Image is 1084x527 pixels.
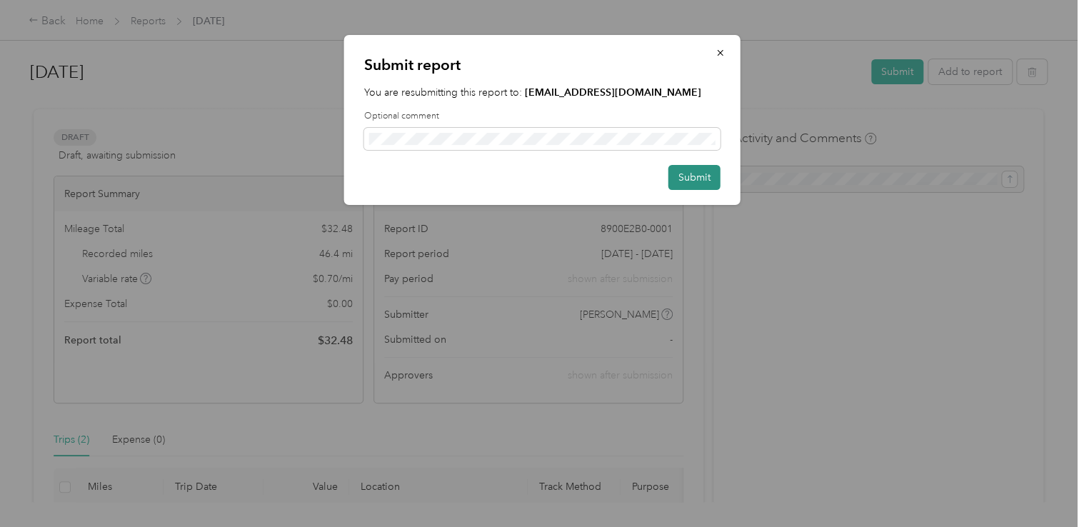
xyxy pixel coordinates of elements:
label: Optional comment [364,110,721,123]
p: You are resubmitting this report to: [364,85,721,100]
button: Submit [668,165,721,190]
strong: [EMAIL_ADDRESS][DOMAIN_NAME] [525,86,701,99]
p: Submit report [364,55,721,75]
iframe: Everlance-gr Chat Button Frame [1004,447,1084,527]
